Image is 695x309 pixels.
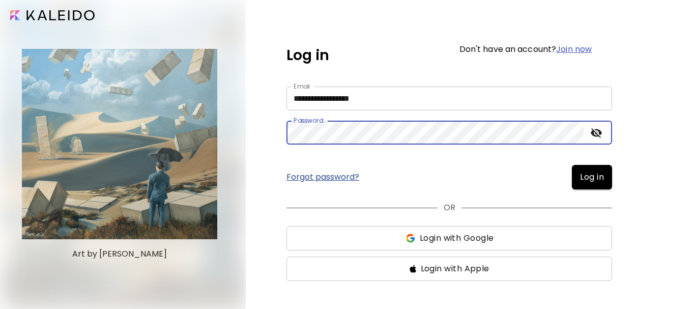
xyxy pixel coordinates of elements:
img: ss [410,265,417,273]
span: Login with Apple [421,263,489,275]
h5: Log in [286,45,329,66]
button: ssLogin with Apple [286,257,612,281]
img: ss [405,233,416,243]
p: OR [444,202,455,214]
button: toggle password visibility [588,124,605,142]
h6: Don't have an account? [459,45,592,53]
span: Login with Google [420,232,494,244]
button: ssLogin with Google [286,226,612,250]
span: Log in [580,171,604,183]
a: Join now [556,43,592,55]
a: Forgot password? [286,173,359,181]
button: Log in [572,165,612,189]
